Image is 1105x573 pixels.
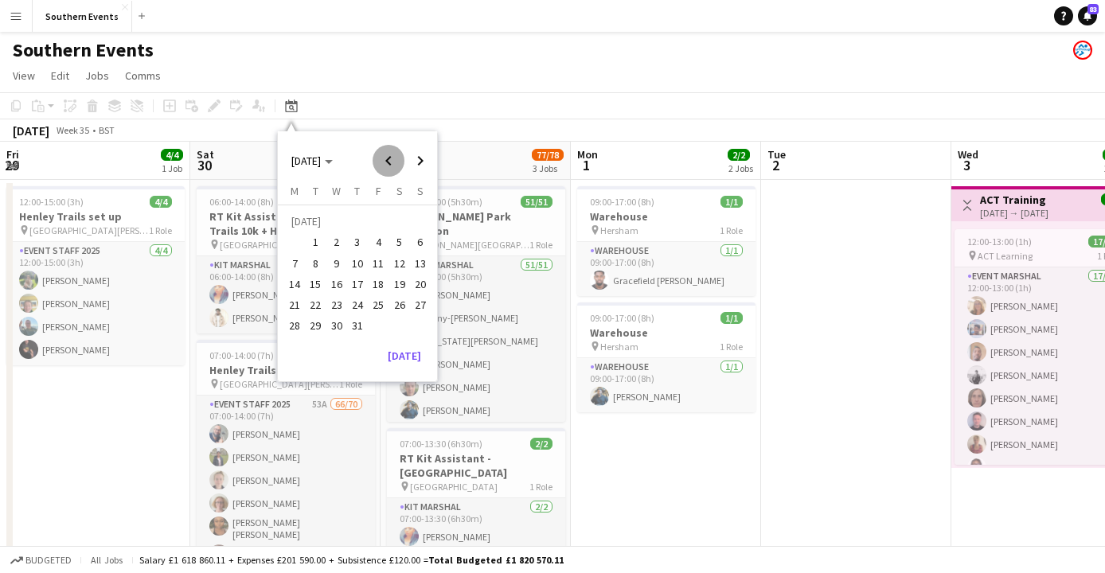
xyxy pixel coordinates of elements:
span: 27 [411,295,430,314]
button: 31-07-2025 [347,315,368,336]
button: 27-07-2025 [410,294,431,315]
button: 21-07-2025 [284,294,305,315]
span: Comms [125,68,161,83]
span: 11 [369,254,388,273]
button: 03-07-2025 [347,232,368,252]
button: 15-07-2025 [305,274,326,294]
span: F [376,184,381,198]
span: 1 Role [529,239,552,251]
div: [DATE] → [DATE] [980,207,1048,219]
button: 25-07-2025 [368,294,389,315]
button: 30-07-2025 [326,315,347,336]
span: Week 35 [53,124,92,136]
button: Budgeted [8,552,74,569]
button: 26-07-2025 [389,294,409,315]
app-job-card: 09:00-17:00 (8h)1/1Warehouse Hersham1 RoleWarehouse1/109:00-17:00 (8h)[PERSON_NAME] [577,302,756,412]
span: 21 [285,295,304,314]
span: T [354,184,360,198]
span: Total Budgeted £1 820 570.11 [428,554,564,566]
span: 3 [348,233,367,252]
span: [DATE] [291,154,321,168]
span: 13 [411,254,430,273]
button: Choose month and year [285,146,339,175]
span: View [13,68,35,83]
h3: Warehouse [577,209,756,224]
button: [DATE] [381,343,428,368]
span: 26 [390,295,409,314]
button: 29-07-2025 [305,315,326,336]
h3: RT Kit Assistant - Henley Trails 10k + Half [197,209,375,238]
span: Wed [958,147,978,162]
span: 06:00-14:00 (8h) [209,196,274,208]
span: 07:00-13:30 (6h30m) [400,438,482,450]
span: 17 [348,275,367,294]
span: 05:30-11:00 (5h30m) [400,196,482,208]
span: 15 [307,275,326,294]
span: 2/2 [728,149,750,161]
button: 08-07-2025 [305,253,326,274]
span: 07:00-14:00 (7h) [209,349,274,361]
app-job-card: 05:30-11:00 (5h30m)51/51[PERSON_NAME] Park Triathlon [PERSON_NAME][GEOGRAPHIC_DATA]1 RoleEvent Ma... [387,186,565,422]
button: Next month [404,145,436,177]
div: 2 Jobs [728,162,753,174]
button: 02-07-2025 [326,232,347,252]
span: M [291,184,299,198]
app-card-role: Warehouse1/109:00-17:00 (8h)Gracefield [PERSON_NAME] [577,242,756,296]
h3: Henley Trails 10k + Half [197,363,375,377]
span: 1 Role [720,341,743,353]
span: 31 [348,317,367,336]
button: 17-07-2025 [347,274,368,294]
span: Tue [767,147,786,162]
span: 4/4 [150,196,172,208]
span: 1 [307,233,326,252]
span: 8 [307,254,326,273]
span: 9 [327,254,346,273]
span: 25 [369,295,388,314]
button: 22-07-2025 [305,294,326,315]
button: 28-07-2025 [284,315,305,336]
span: 1 Role [529,481,552,493]
span: W [332,184,341,198]
span: 4/4 [161,149,183,161]
span: 10 [348,254,367,273]
span: 23 [327,295,346,314]
h3: RT Kit Assistant - [GEOGRAPHIC_DATA] [387,451,565,480]
span: 2/2 [530,438,552,450]
button: 04-07-2025 [368,232,389,252]
span: Budgeted [25,555,72,566]
h1: Southern Events [13,38,154,62]
button: 06-07-2025 [410,232,431,252]
button: 20-07-2025 [410,274,431,294]
span: 19 [390,275,409,294]
app-job-card: 12:00-15:00 (3h)4/4Henley Trails set up [GEOGRAPHIC_DATA][PERSON_NAME]1 RoleEvent Staff 20254/412... [6,186,185,365]
span: 1 Role [339,378,362,390]
span: ACT Learning [978,250,1033,262]
span: 24 [348,295,367,314]
span: 28 [285,317,304,336]
a: 83 [1078,6,1097,25]
span: 16 [327,275,346,294]
span: 4 [369,233,388,252]
span: 1/1 [720,312,743,324]
app-job-card: 09:00-17:00 (8h)1/1Warehouse Hersham1 RoleWarehouse1/109:00-17:00 (8h)Gracefield [PERSON_NAME] [577,186,756,296]
button: 10-07-2025 [347,253,368,274]
button: 05-07-2025 [389,232,409,252]
div: [DATE] [13,123,49,138]
span: Hersham [600,224,638,236]
button: 16-07-2025 [326,274,347,294]
span: Mon [577,147,598,162]
span: 1/1 [720,196,743,208]
span: 1 Role [149,224,172,236]
span: 12:00-13:00 (1h) [967,236,1032,248]
span: 1 [575,156,598,174]
span: 29 [4,156,19,174]
div: 3 Jobs [533,162,563,174]
span: S [396,184,403,198]
span: 77/78 [532,149,564,161]
span: 29 [307,317,326,336]
button: 13-07-2025 [410,253,431,274]
button: 23-07-2025 [326,294,347,315]
div: 1 Job [162,162,182,174]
